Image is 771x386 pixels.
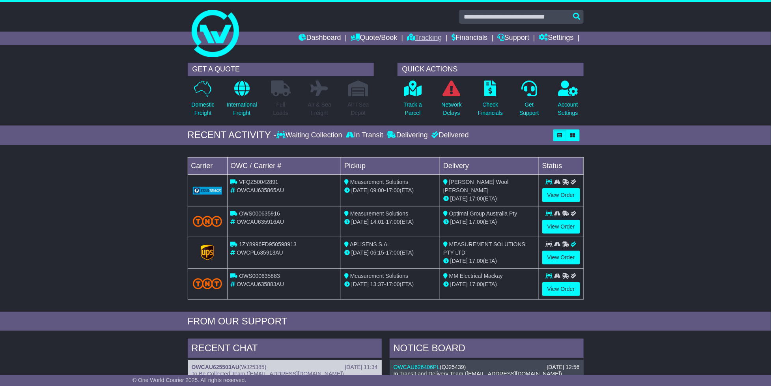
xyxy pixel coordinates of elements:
div: ( ) [394,364,580,371]
a: CheckFinancials [478,80,503,122]
div: (ETA) [443,195,536,203]
div: [DATE] 12:56 [547,364,579,371]
p: Account Settings [558,101,578,117]
span: VFQZ50042891 [239,179,278,185]
a: InternationalFreight [226,80,258,122]
span: 17:00 [469,219,483,225]
span: [DATE] [450,258,468,264]
span: APLISENS S.A. [350,241,389,247]
div: Waiting Collection [276,131,344,140]
a: Settings [539,32,574,45]
p: International Freight [227,101,257,117]
a: DomesticFreight [191,80,215,122]
a: View Order [542,282,580,296]
span: [PERSON_NAME] Wool [PERSON_NAME] [443,179,509,193]
a: Dashboard [299,32,341,45]
div: RECENT ACTIVITY - [188,129,277,141]
span: 17:00 [386,219,400,225]
div: FROM OUR SUPPORT [188,316,584,327]
span: 17:00 [386,187,400,193]
div: In Transit [344,131,385,140]
span: Measurement Solutions [350,273,408,279]
span: QJ25439 [442,364,464,370]
span: 17:00 [386,281,400,287]
p: Air & Sea Freight [308,101,331,117]
span: [DATE] [351,219,369,225]
span: [DATE] [351,281,369,287]
div: ( ) [192,364,378,371]
a: Financials [452,32,487,45]
div: RECENT CHAT [188,339,382,360]
span: WJ25385 [241,364,265,370]
div: - (ETA) [344,249,437,257]
p: Network Delays [441,101,461,117]
span: OWCAU635916AU [237,219,284,225]
span: 14:01 [370,219,384,225]
img: GetCarrierServiceLogo [193,187,222,195]
span: Measurement Solutions [350,210,408,217]
a: GetSupport [519,80,539,122]
p: Full Loads [271,101,291,117]
span: 17:00 [469,195,483,202]
div: NOTICE BOARD [390,339,584,360]
p: Check Financials [478,101,503,117]
img: TNT_Domestic.png [193,278,222,289]
p: Domestic Freight [191,101,214,117]
span: 17:00 [469,258,483,264]
a: OWCAU625503AU [192,364,239,370]
span: MM Electrical Mackay [449,273,503,279]
span: OWS000635883 [239,273,280,279]
span: OWS000635916 [239,210,280,217]
span: [DATE] [351,249,369,256]
span: [DATE] [351,187,369,193]
div: Delivering [385,131,430,140]
span: OWCPL635913AU [237,249,283,256]
div: [DATE] 11:34 [345,364,377,371]
span: 17:00 [386,249,400,256]
a: View Order [542,188,580,202]
span: © One World Courier 2025. All rights reserved. [133,377,246,383]
a: Support [497,32,529,45]
td: Status [539,157,583,174]
span: 17:00 [469,281,483,287]
div: (ETA) [443,257,536,265]
span: OWCAU635883AU [237,281,284,287]
span: [DATE] [450,219,468,225]
div: (ETA) [443,280,536,289]
span: In Transit and Delivery Team ([EMAIL_ADDRESS][DOMAIN_NAME]) [394,371,562,377]
td: OWC / Carrier # [227,157,341,174]
p: Get Support [519,101,539,117]
p: Track a Parcel [404,101,422,117]
img: TNT_Domestic.png [193,216,222,227]
td: Delivery [440,157,539,174]
td: Carrier [188,157,227,174]
a: Track aParcel [403,80,422,122]
span: [DATE] [450,281,468,287]
a: Quote/Book [351,32,397,45]
div: - (ETA) [344,218,437,226]
div: QUICK ACTIONS [398,63,584,76]
div: GET A QUOTE [188,63,374,76]
a: OWCAU626406PL [394,364,440,370]
div: - (ETA) [344,186,437,195]
img: GetCarrierServiceLogo [201,245,214,260]
span: 13:37 [370,281,384,287]
div: - (ETA) [344,280,437,289]
span: 09:00 [370,187,384,193]
a: AccountSettings [558,80,579,122]
span: 06:15 [370,249,384,256]
span: Optimal Group Australia Pty [449,210,517,217]
div: Delivered [430,131,469,140]
a: View Order [542,220,580,234]
div: (ETA) [443,218,536,226]
span: [DATE] [450,195,468,202]
span: MEASUREMENT SOLUTIONS PTY LTD [443,241,525,256]
a: View Order [542,251,580,264]
span: Measurement Solutions [350,179,408,185]
span: To Be Collected Team ([EMAIL_ADDRESS][DOMAIN_NAME]) [192,371,344,377]
span: OWCAU635865AU [237,187,284,193]
a: NetworkDelays [441,80,462,122]
span: 1ZY8996FD950598913 [239,241,297,247]
a: Tracking [407,32,442,45]
p: Air / Sea Depot [348,101,369,117]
